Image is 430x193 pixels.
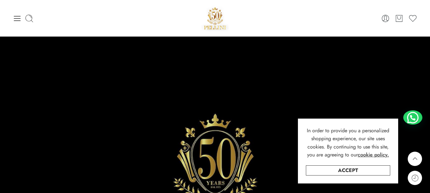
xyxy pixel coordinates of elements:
a: Login / Register [381,14,390,23]
a: cookie policy. [358,151,389,159]
a: Pellini - [201,5,229,32]
span: In order to provide you a personalized shopping experience, our site uses cookies. By continuing ... [307,127,389,159]
a: Accept [306,165,390,176]
a: Wishlist [408,14,417,23]
img: Pellini [201,5,229,32]
a: Cart [395,14,404,23]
